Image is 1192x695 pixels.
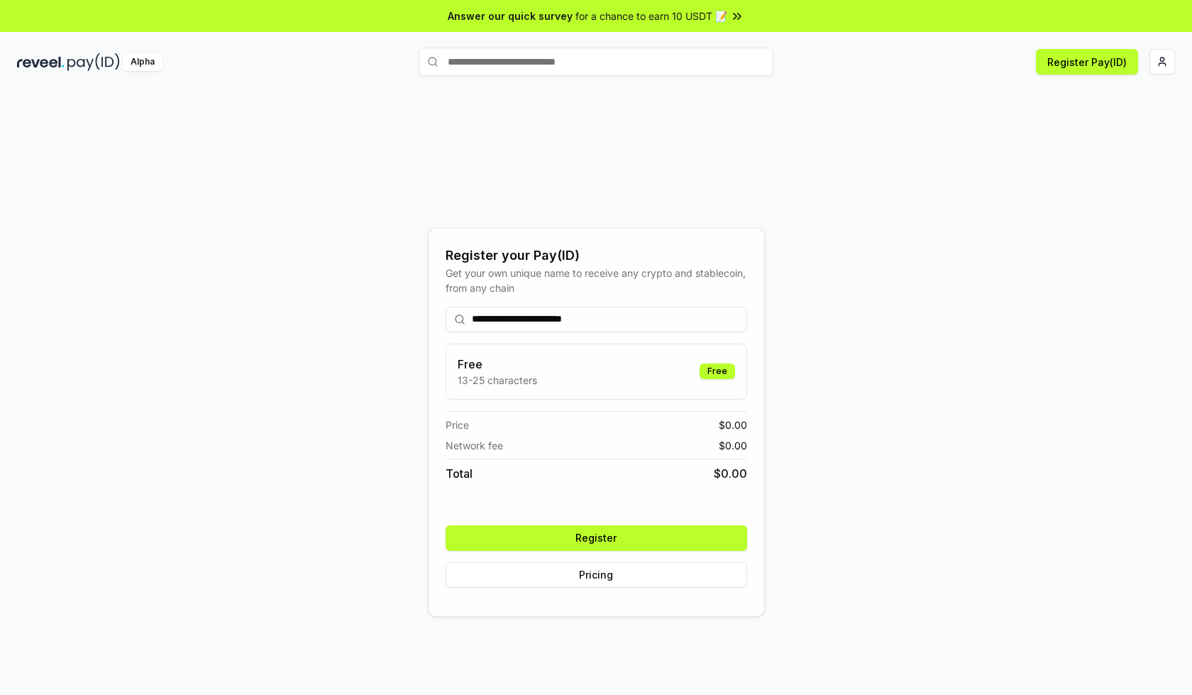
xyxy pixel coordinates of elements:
span: Network fee [446,438,503,453]
span: $ 0.00 [714,465,747,482]
div: Free [700,363,735,379]
div: Get your own unique name to receive any crypto and stablecoin, from any chain [446,266,747,295]
span: Answer our quick survey [448,9,573,23]
img: reveel_dark [17,53,65,71]
span: for a chance to earn 10 USDT 📝 [575,9,727,23]
div: Register your Pay(ID) [446,246,747,266]
div: Alpha [123,53,162,71]
img: pay_id [67,53,120,71]
button: Pricing [446,562,747,588]
h3: Free [458,356,537,373]
span: Price [446,417,469,432]
button: Register [446,525,747,551]
span: $ 0.00 [719,438,747,453]
span: $ 0.00 [719,417,747,432]
p: 13-25 characters [458,373,537,388]
span: Total [446,465,473,482]
button: Register Pay(ID) [1036,49,1138,75]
